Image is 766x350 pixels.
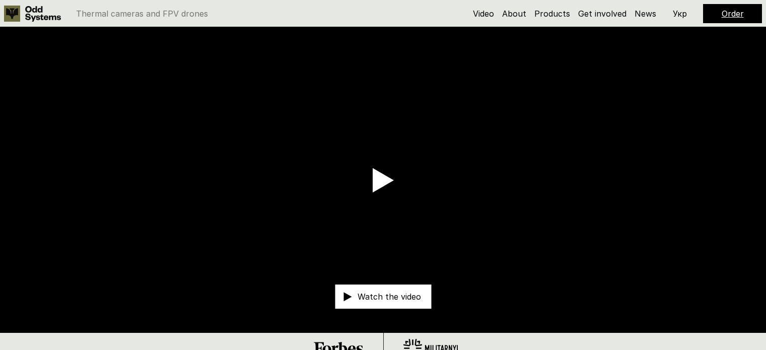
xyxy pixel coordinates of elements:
[473,9,494,19] a: Video
[635,9,656,19] a: News
[76,10,208,18] p: Thermal cameras and FPV drones
[578,9,626,19] a: Get involved
[358,293,421,301] p: Watch the video
[722,9,744,19] a: Order
[502,9,526,19] a: About
[673,10,687,18] p: Укр
[534,9,570,19] a: Products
